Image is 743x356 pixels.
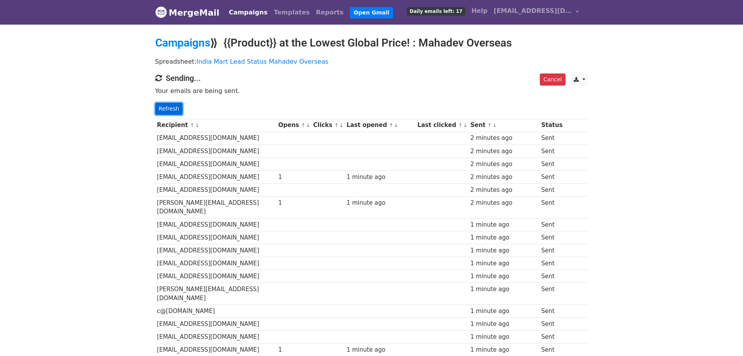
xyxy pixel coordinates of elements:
[539,119,564,132] th: Status
[195,122,199,128] a: ↓
[155,170,277,183] td: [EMAIL_ADDRESS][DOMAIN_NAME]
[278,173,309,182] div: 1
[539,184,564,197] td: Sent
[470,199,537,208] div: 2 minutes ago
[704,318,743,356] iframe: Chat Widget
[155,270,277,283] td: [EMAIL_ADDRESS][DOMAIN_NAME]
[155,304,277,317] td: c@[DOMAIN_NAME]
[278,199,309,208] div: 1
[470,246,537,255] div: 1 minute ago
[539,257,564,270] td: Sent
[346,345,413,354] div: 1 minute ago
[311,119,344,132] th: Clicks
[458,122,463,128] a: ↑
[470,259,537,268] div: 1 minute ago
[468,119,539,132] th: Sent
[539,157,564,170] td: Sent
[488,122,492,128] a: ↑
[155,36,210,49] a: Campaigns
[155,218,277,231] td: [EMAIL_ADDRESS][DOMAIN_NAME]
[155,4,220,21] a: MergeMail
[468,3,491,19] a: Help
[345,119,416,132] th: Last opened
[491,3,582,21] a: [EMAIL_ADDRESS][DOMAIN_NAME]
[155,87,588,95] p: Your emails are being sent.
[539,218,564,231] td: Sent
[155,132,277,145] td: [EMAIL_ADDRESS][DOMAIN_NAME]
[155,57,588,66] p: Spreadsheet:
[493,122,497,128] a: ↓
[155,197,277,218] td: [PERSON_NAME][EMAIL_ADDRESS][DOMAIN_NAME]
[539,132,564,145] td: Sent
[313,5,347,20] a: Reports
[470,220,537,229] div: 1 minute ago
[271,5,313,20] a: Templates
[155,73,588,83] h4: Sending...
[539,145,564,157] td: Sent
[197,58,328,65] a: India Mart Lead Status Mahadev Overseas
[155,231,277,244] td: [EMAIL_ADDRESS][DOMAIN_NAME]
[155,184,277,197] td: [EMAIL_ADDRESS][DOMAIN_NAME]
[470,345,537,354] div: 1 minute ago
[407,7,465,16] span: Daily emails left: 17
[539,331,564,343] td: Sent
[540,73,565,86] a: Cancel
[277,119,312,132] th: Opens
[539,170,564,183] td: Sent
[539,304,564,317] td: Sent
[301,122,305,128] a: ↑
[155,145,277,157] td: [EMAIL_ADDRESS][DOMAIN_NAME]
[155,317,277,330] td: [EMAIL_ADDRESS][DOMAIN_NAME]
[539,231,564,244] td: Sent
[155,257,277,270] td: [EMAIL_ADDRESS][DOMAIN_NAME]
[470,333,537,342] div: 1 minute ago
[539,244,564,257] td: Sent
[470,186,537,195] div: 2 minutes ago
[539,317,564,330] td: Sent
[334,122,339,128] a: ↑
[494,6,572,16] span: [EMAIL_ADDRESS][DOMAIN_NAME]
[539,197,564,218] td: Sent
[190,122,194,128] a: ↑
[155,103,183,115] a: Refresh
[346,199,413,208] div: 1 minute ago
[539,283,564,305] td: Sent
[394,122,398,128] a: ↓
[155,283,277,305] td: [PERSON_NAME][EMAIL_ADDRESS][DOMAIN_NAME]
[470,272,537,281] div: 1 minute ago
[350,7,393,18] a: Open Gmail
[470,320,537,329] div: 1 minute ago
[470,233,537,242] div: 1 minute ago
[155,6,167,18] img: MergeMail logo
[226,5,271,20] a: Campaigns
[339,122,344,128] a: ↓
[155,119,277,132] th: Recipient
[470,160,537,169] div: 2 minutes ago
[155,244,277,257] td: [EMAIL_ADDRESS][DOMAIN_NAME]
[278,345,309,354] div: 1
[155,36,588,50] h2: ⟫ {{Product}} at the Lowest Global Price! : Mahadev Overseas
[155,331,277,343] td: [EMAIL_ADDRESS][DOMAIN_NAME]
[470,307,537,316] div: 1 minute ago
[155,157,277,170] td: [EMAIL_ADDRESS][DOMAIN_NAME]
[463,122,468,128] a: ↓
[539,270,564,283] td: Sent
[415,119,468,132] th: Last clicked
[470,173,537,182] div: 2 minutes ago
[346,173,413,182] div: 1 minute ago
[470,147,537,156] div: 2 minutes ago
[470,134,537,143] div: 2 minutes ago
[306,122,310,128] a: ↓
[470,285,537,294] div: 1 minute ago
[404,3,468,19] a: Daily emails left: 17
[389,122,393,128] a: ↑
